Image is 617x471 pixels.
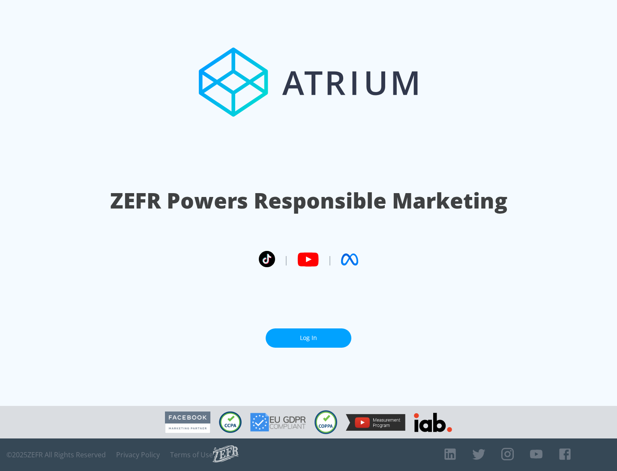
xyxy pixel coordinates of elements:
img: GDPR Compliant [250,413,306,432]
span: © 2025 ZEFR All Rights Reserved [6,450,106,459]
img: Facebook Marketing Partner [165,411,210,433]
img: CCPA Compliant [219,411,242,433]
a: Log In [266,328,351,348]
img: YouTube Measurement Program [346,414,405,431]
a: Terms of Use [170,450,213,459]
a: Privacy Policy [116,450,160,459]
span: | [327,253,332,266]
h1: ZEFR Powers Responsible Marketing [110,186,507,215]
img: COPPA Compliant [314,410,337,434]
span: | [284,253,289,266]
img: IAB [414,413,452,432]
